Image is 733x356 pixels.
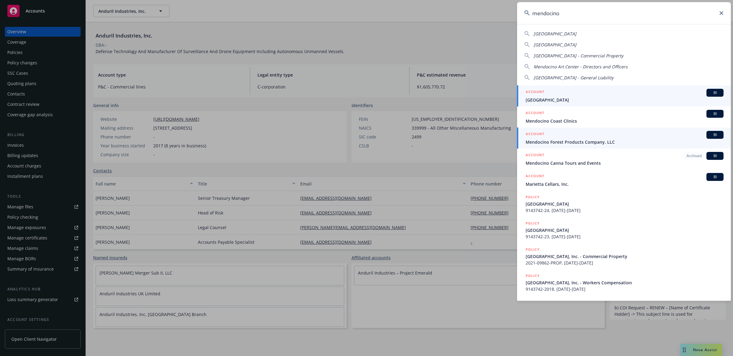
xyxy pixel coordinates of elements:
[526,246,540,253] h5: POLICY
[687,153,702,159] span: Archived
[709,111,721,117] span: BI
[517,296,731,322] a: POLICY
[517,217,731,243] a: POLICY[GEOGRAPHIC_DATA]9143742-23, [DATE]-[DATE]
[534,64,628,70] span: Mendocino Art Center - Directors and Officers
[709,174,721,180] span: BI
[517,106,731,128] a: ACCOUNTBIMendocino Coast Clinics
[517,149,731,170] a: ACCOUNTArchivedBIMendocino Canna Tours and Events
[709,153,721,159] span: BI
[526,97,724,103] span: [GEOGRAPHIC_DATA]
[526,299,540,305] h5: POLICY
[517,128,731,149] a: ACCOUNTBIMendocino Forest Products Company, LLC
[517,85,731,106] a: ACCOUNTBI[GEOGRAPHIC_DATA]
[526,207,724,214] span: 9143742-24, [DATE]-[DATE]
[526,260,724,266] span: 2021-09862-PROP, [DATE]-[DATE]
[534,53,623,59] span: [GEOGRAPHIC_DATA] - Commercial Property
[526,233,724,240] span: 9143742-23, [DATE]-[DATE]
[526,253,724,260] span: [GEOGRAPHIC_DATA], Inc. - Commercial Property
[709,132,721,138] span: BI
[517,243,731,269] a: POLICY[GEOGRAPHIC_DATA], Inc. - Commercial Property2021-09862-PROP, [DATE]-[DATE]
[709,90,721,95] span: BI
[526,160,724,166] span: Mendocino Canna Tours and Events
[517,2,731,24] input: Search...
[534,75,614,81] span: [GEOGRAPHIC_DATA] - General Liability
[526,220,540,226] h5: POLICY
[526,173,544,180] h5: ACCOUNT
[526,181,724,187] span: Marietta Cellars, Inc.
[526,131,544,138] h5: ACCOUNT
[526,201,724,207] span: [GEOGRAPHIC_DATA]
[526,279,724,286] span: [GEOGRAPHIC_DATA], Inc. - Workers Compensation
[526,139,724,145] span: Mendocino Forest Products Company, LLC
[526,286,724,292] span: 9143742-2018, [DATE]-[DATE]
[526,227,724,233] span: [GEOGRAPHIC_DATA]
[526,118,724,124] span: Mendocino Coast Clinics
[534,31,576,37] span: [GEOGRAPHIC_DATA]
[526,194,540,200] h5: POLICY
[526,110,544,117] h5: ACCOUNT
[517,170,731,191] a: ACCOUNTBIMarietta Cellars, Inc.
[517,191,731,217] a: POLICY[GEOGRAPHIC_DATA]9143742-24, [DATE]-[DATE]
[534,42,576,48] span: [GEOGRAPHIC_DATA]
[526,273,540,279] h5: POLICY
[526,152,544,159] h5: ACCOUNT
[517,269,731,296] a: POLICY[GEOGRAPHIC_DATA], Inc. - Workers Compensation9143742-2018, [DATE]-[DATE]
[526,89,544,96] h5: ACCOUNT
